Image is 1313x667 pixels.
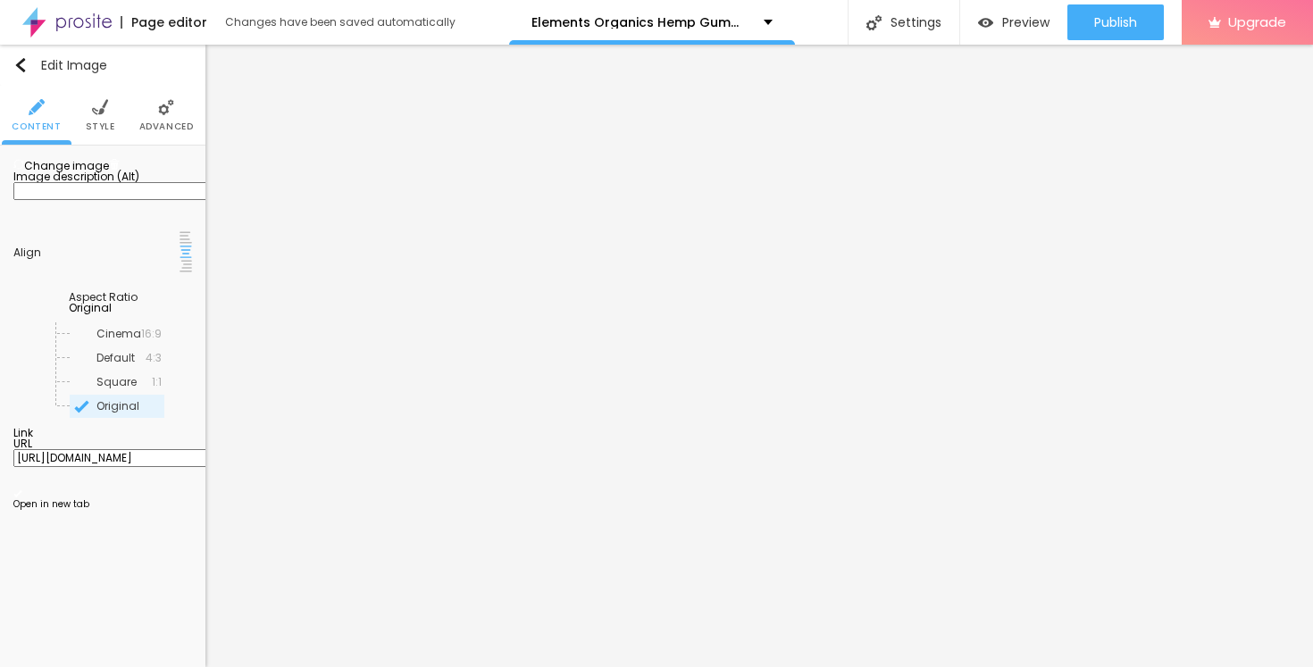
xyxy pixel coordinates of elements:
[180,246,192,258] img: paragraph-center-align.svg
[121,16,207,29] div: Page editor
[29,99,45,115] img: Icone
[531,16,750,29] p: Elements Organics Hemp Gummies™ [GEOGRAPHIC_DATA]: Natural Stress Relief & Sleep Support with CBD
[13,58,107,72] div: Edit Image
[13,159,24,170] img: Icone
[74,399,89,414] img: Icone
[96,374,137,389] span: Square
[69,300,112,315] span: Original
[225,17,456,28] div: Changes have been saved automatically
[13,489,22,498] img: Icone
[180,231,192,244] img: paragraph-left-align.svg
[1067,4,1164,40] button: Publish
[139,122,194,131] span: Advanced
[13,428,192,438] div: Link
[205,45,1313,667] iframe: Editor
[146,353,162,363] span: 4:3
[96,350,135,365] span: Default
[13,247,180,258] div: Align
[978,15,993,30] img: view-1.svg
[152,377,162,388] span: 1:1
[92,99,108,115] img: Icone
[141,329,162,339] span: 16:9
[866,15,882,30] img: Icone
[13,58,28,72] img: Icone
[12,122,61,131] span: Content
[180,260,192,272] img: paragraph-right-align.svg
[13,158,109,173] span: Change image
[1094,15,1137,29] span: Publish
[1228,14,1286,29] span: Upgrade
[109,159,120,170] img: Icone
[96,398,139,413] span: Original
[1002,15,1050,29] span: Preview
[86,122,115,131] span: Style
[158,99,174,115] img: Icone
[960,4,1067,40] button: Preview
[13,438,192,449] div: URL
[69,292,138,303] div: Aspect Ratio
[13,171,192,182] div: Image description (Alt)
[13,500,192,509] div: Open in new tab
[96,326,141,341] span: Cinema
